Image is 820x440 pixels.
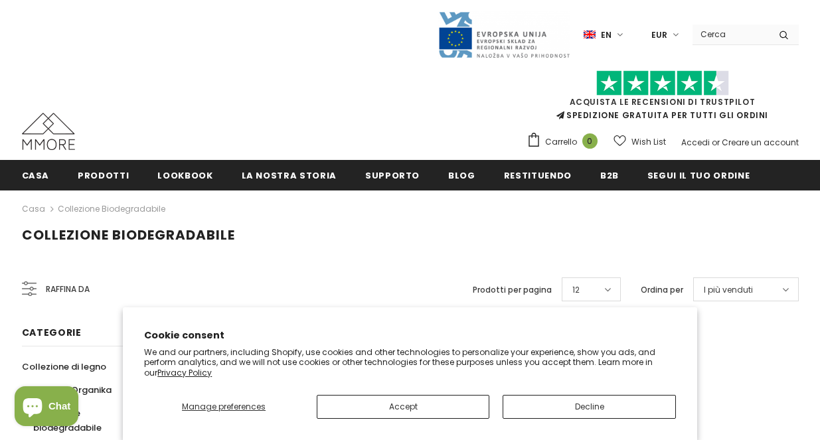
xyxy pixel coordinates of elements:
span: Restituendo [504,169,572,182]
span: en [601,29,612,42]
span: Wish List [631,135,666,149]
p: We and our partners, including Shopify, use cookies and other technologies to personalize your ex... [144,347,676,378]
a: supporto [365,160,420,190]
a: B2B [600,160,619,190]
a: Javni Razpis [438,29,570,40]
span: Segui il tuo ordine [647,169,750,182]
span: or [712,137,720,148]
img: Javni Razpis [438,11,570,59]
span: La nostra storia [242,169,337,182]
input: Search Site [693,25,769,44]
span: Prodotti [78,169,129,182]
a: Creare un account [722,137,799,148]
a: Restituendo [504,160,572,190]
span: Manage preferences [182,401,266,412]
a: Casa [22,160,50,190]
button: Manage preferences [144,395,303,419]
span: Collezione Organika [22,384,112,396]
span: Collezione biodegradabile [22,226,235,244]
span: Casa [22,169,50,182]
img: Casi MMORE [22,113,75,150]
span: EUR [651,29,667,42]
a: Blog [448,160,475,190]
a: Acquista le recensioni di TrustPilot [570,96,756,108]
span: Carrello [545,135,577,149]
h2: Cookie consent [144,329,676,342]
span: I più venduti [704,283,753,297]
a: Privacy Policy [157,367,212,378]
inbox-online-store-chat: Shopify online store chat [11,386,82,429]
a: Collezione biodegradabile [22,402,147,439]
span: Categorie [22,326,82,339]
a: Wish List [614,130,666,153]
a: Collezione biodegradabile [58,203,165,214]
span: 0 [582,133,598,149]
img: Fidati di Pilot Stars [596,70,729,96]
button: Decline [503,395,675,419]
span: supporto [365,169,420,182]
a: Segui il tuo ordine [647,160,750,190]
a: Casa [22,201,45,217]
span: Blog [448,169,475,182]
a: Lookbook [157,160,212,190]
a: Prodotti [78,160,129,190]
label: Prodotti per pagina [473,283,552,297]
span: B2B [600,169,619,182]
span: Lookbook [157,169,212,182]
a: La nostra storia [242,160,337,190]
a: Accedi [681,137,710,148]
span: Collezione di legno [22,360,106,373]
label: Ordina per [641,283,683,297]
a: Collezione di legno [22,355,106,378]
span: 12 [572,283,580,297]
img: i-lang-1.png [584,29,596,40]
a: Collezione Organika [22,378,112,402]
span: SPEDIZIONE GRATUITA PER TUTTI GLI ORDINI [527,76,799,121]
button: Accept [317,395,489,419]
a: Carrello 0 [527,132,604,152]
span: Raffina da [46,282,90,297]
